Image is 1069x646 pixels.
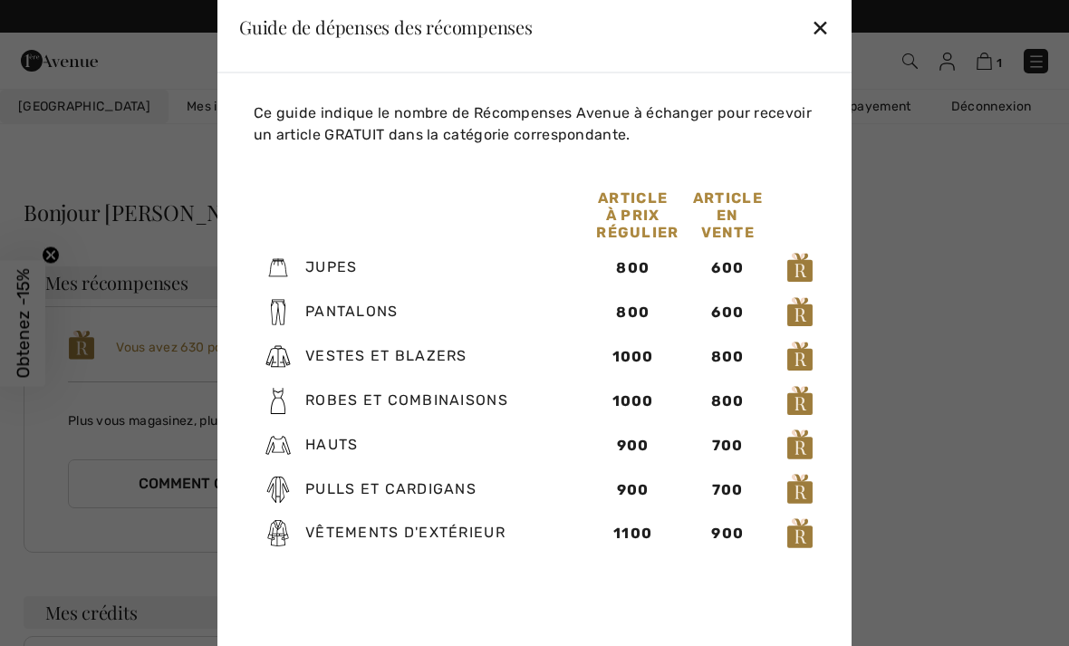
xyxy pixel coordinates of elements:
div: 900 [596,434,669,456]
div: 800 [596,302,669,323]
img: loyalty_logo_r.svg [786,429,814,461]
img: loyalty_logo_r.svg [786,473,814,506]
div: ✕ [811,8,830,46]
div: 700 [691,478,765,500]
div: Guide de dépenses des récompenses [239,18,533,36]
span: Hauts [305,435,358,452]
span: Pantalons [305,303,399,320]
div: Article à prix régulier [585,188,680,240]
div: 800 [691,390,765,411]
img: loyalty_logo_r.svg [786,252,814,284]
img: loyalty_logo_r.svg [786,295,814,328]
div: 1000 [596,390,669,411]
div: 600 [691,257,765,279]
div: 1000 [596,345,669,367]
p: Ce guide indique le nombre de Récompenses Avenue à échanger pour recevoir un article GRATUIT dans... [254,101,823,145]
span: Vêtements d'extérieur [305,524,506,541]
img: loyalty_logo_r.svg [786,340,814,372]
span: Robes et combinaisons [305,390,508,408]
div: 600 [691,302,765,323]
div: 1100 [596,523,669,545]
span: Jupes [305,258,357,275]
span: Pulls et cardigans [305,479,477,497]
div: 900 [691,523,765,545]
span: Vestes et blazers [305,347,467,364]
div: Article en vente [680,188,775,240]
img: loyalty_logo_r.svg [786,384,814,417]
img: loyalty_logo_r.svg [786,517,814,550]
div: 700 [691,434,765,456]
div: 800 [691,345,765,367]
div: 900 [596,478,669,500]
div: 800 [596,257,669,279]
